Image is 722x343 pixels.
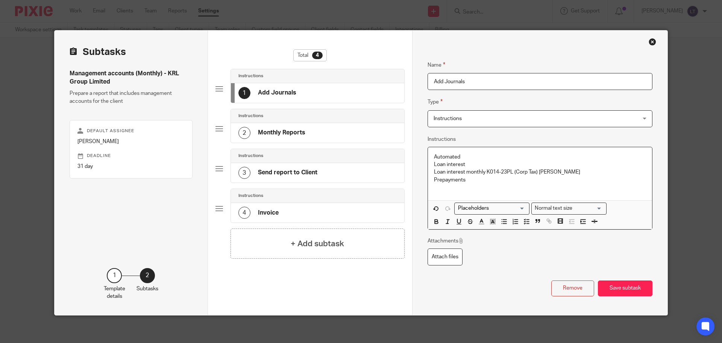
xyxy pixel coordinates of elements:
[77,138,185,145] p: [PERSON_NAME]
[77,128,185,134] p: Default assignee
[598,280,652,297] button: Save subtask
[531,203,607,214] div: Text styles
[434,116,462,121] span: Instructions
[258,89,296,97] h4: Add Journals
[104,285,125,300] p: Template details
[454,203,529,214] div: Placeholders
[649,38,656,46] div: Close this dialog window
[258,209,279,217] h4: Invoice
[434,168,646,176] p: Loan interest monthly K014-23PL (Corp Tax) [PERSON_NAME]
[238,153,263,159] h4: Instructions
[428,136,456,143] label: Instructions
[77,163,185,170] p: 31 day
[551,280,594,297] button: Remove
[258,129,305,137] h4: Monthly Reports
[77,153,185,159] p: Deadline
[434,161,646,168] p: Loan interest
[238,167,250,179] div: 3
[434,176,646,184] p: Prepayments
[428,61,445,69] label: Name
[531,203,607,214] div: Search for option
[238,73,263,79] h4: Instructions
[258,169,317,177] h4: Send report to Client
[140,268,155,283] div: 2
[293,49,327,61] div: Total
[312,52,323,59] div: 4
[428,248,463,265] label: Attach files
[70,46,126,58] h2: Subtasks
[428,98,443,106] label: Type
[107,268,122,283] div: 1
[454,203,529,214] div: Search for option
[575,204,602,212] input: Search for option
[533,204,574,212] span: Normal text size
[428,237,464,245] p: Attachments
[291,238,344,250] h4: + Add subtask
[238,87,250,99] div: 1
[455,204,525,212] input: Search for option
[137,285,158,293] p: Subtasks
[70,90,193,105] p: Prepare a report that includes management accounts for the client
[238,207,250,219] div: 4
[434,153,646,161] p: Automated
[238,193,263,199] h4: Instructions
[238,113,263,119] h4: Instructions
[70,70,193,86] h4: Management accounts (Monthly) - KRL Group Limited
[238,127,250,139] div: 2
